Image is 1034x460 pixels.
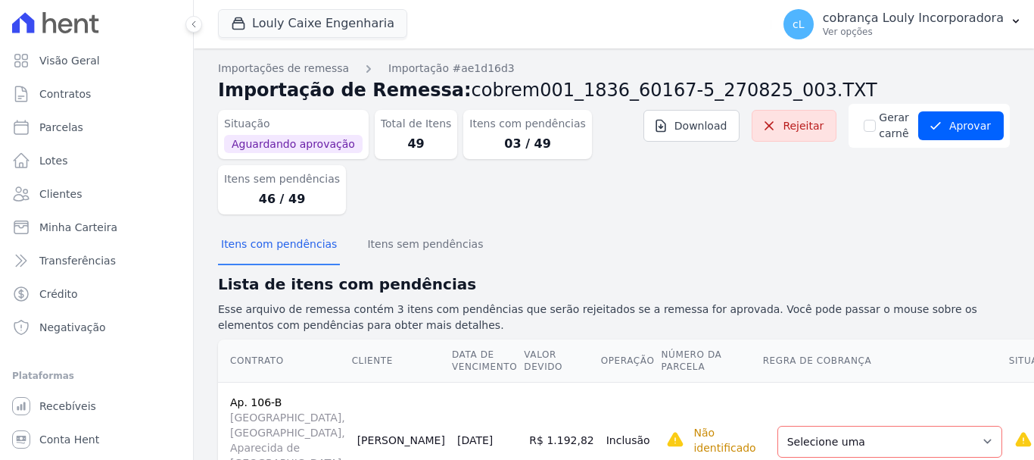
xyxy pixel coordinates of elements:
div: Plataformas [12,367,181,385]
a: Ap. 106-B [230,396,282,408]
a: Importação #ae1d16d3 [388,61,515,77]
button: Itens com pendências [218,226,340,265]
span: Contratos [39,86,91,102]
a: Negativação [6,312,187,343]
th: Regra de Cobrança [762,340,1008,383]
a: Lotes [6,146,187,176]
button: cL cobrança Louly Incorporadora Ver opções [771,3,1034,45]
span: cL [793,19,805,30]
dt: Situação [224,116,363,132]
p: Esse arquivo de remessa contém 3 itens com pendências que serão rejeitados se a remessa for aprov... [218,302,1010,333]
dt: Itens sem pendências [224,171,340,187]
p: Ver opções [823,26,1004,38]
span: Aguardando aprovação [224,135,363,153]
dd: 49 [381,135,452,153]
a: Transferências [6,246,187,276]
th: Operação [600,340,661,383]
a: Clientes [6,179,187,209]
dt: Itens com pendências [469,116,585,132]
a: Download [643,110,740,142]
a: Importações de remessa [218,61,349,77]
label: Gerar carnê [879,110,909,142]
th: Data de Vencimento [451,340,523,383]
nav: Breadcrumb [218,61,1010,77]
a: Recebíveis [6,391,187,421]
span: Visão Geral [39,53,100,68]
a: Visão Geral [6,45,187,76]
h2: Lista de itens com pendências [218,273,1010,296]
span: Crédito [39,286,78,302]
a: Rejeitar [752,110,836,142]
a: Conta Hent [6,424,187,455]
dt: Total de Itens [381,116,452,132]
a: Parcelas [6,112,187,142]
span: Recebíveis [39,399,96,414]
button: Itens sem pendências [364,226,486,265]
p: Não identificado [693,425,755,455]
span: Minha Carteira [39,220,117,235]
dd: 03 / 49 [469,135,585,153]
span: Clientes [39,186,82,202]
span: Lotes [39,153,68,168]
span: Transferências [39,253,116,268]
button: Louly Caixe Engenharia [218,9,407,38]
h2: Importação de Remessa: [218,77,1010,104]
dd: 46 / 49 [224,190,340,208]
span: cobrem001_1836_60167-5_270825_003.TXT [472,80,877,101]
button: Aprovar [918,111,1004,140]
span: Conta Hent [39,432,99,447]
th: Cliente [351,340,451,383]
th: Contrato [218,340,351,383]
span: Negativação [39,320,106,335]
a: Minha Carteira [6,212,187,243]
span: Parcelas [39,120,83,135]
th: Valor devido [523,340,600,383]
p: cobrança Louly Incorporadora [823,11,1004,26]
a: Crédito [6,279,187,309]
a: Contratos [6,79,187,109]
th: Número da Parcela [660,340,761,383]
